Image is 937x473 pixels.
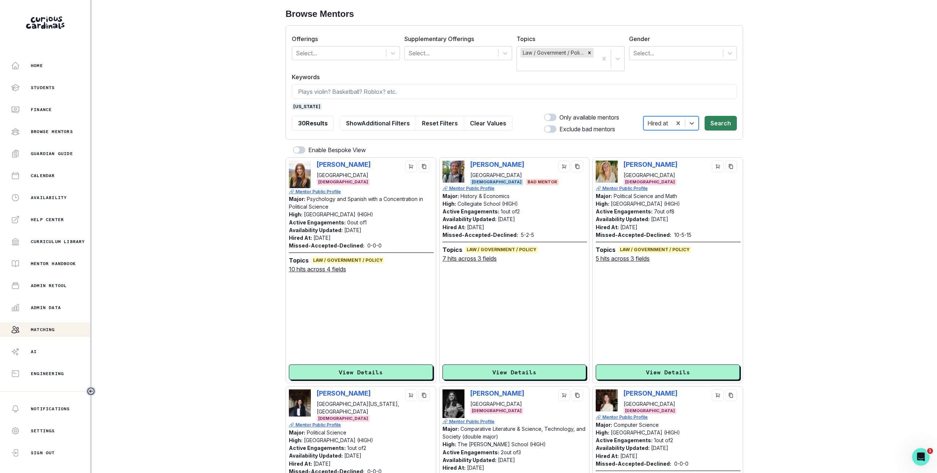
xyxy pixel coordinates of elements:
button: copy [418,161,430,172]
p: High: [442,201,456,207]
p: 5 - 2 - 5 [521,231,534,239]
button: copy [725,389,737,401]
p: [GEOGRAPHIC_DATA] (HIGH) [304,437,373,443]
a: 🔗 Mentor Public Profile [289,188,434,195]
p: Active Engagements: [289,445,346,451]
p: Only available mentors [559,113,619,122]
p: 🔗 Mentor Public Profile [596,185,741,192]
img: Picture of Oliver Fuisz [442,161,464,183]
button: cart [558,389,570,401]
img: Picture of Chanel Nejad [289,389,311,417]
button: cart [405,389,417,401]
p: 🔗 Mentor Public Profile [289,422,434,428]
p: Settings [31,428,55,434]
p: Admin Retool [31,283,67,289]
p: History & Economics [460,193,510,199]
p: 1 out of 2 [347,445,366,451]
p: Finance [31,107,52,113]
p: Hired At: [442,465,466,471]
p: Active Engagements: [596,208,653,214]
p: Active Engagements: [596,437,653,443]
p: [PERSON_NAME] [317,161,371,168]
button: copy [418,389,430,401]
u: 7 hits across 3 fields [442,254,497,263]
span: [DEMOGRAPHIC_DATA] [317,415,370,422]
p: 7 out of 8 [654,208,675,214]
span: 1 [927,448,933,454]
p: Topics [442,245,462,254]
button: cart [712,389,724,401]
u: 10 hits across 4 fields [289,265,346,274]
p: [GEOGRAPHIC_DATA][US_STATE], [GEOGRAPHIC_DATA] [317,400,402,415]
span: [DEMOGRAPHIC_DATA] [470,179,523,185]
span: Law / Government / Policy [312,257,384,264]
p: [DATE] [651,445,668,451]
p: Students [31,85,55,91]
p: Availability Updated: [442,216,496,222]
p: High: [442,441,456,447]
p: Comparative Literature & Science, Technology, and Society (double major) [442,426,585,440]
p: 0 - 0 - 0 [674,460,688,467]
p: Admin Data [31,305,61,311]
a: 🔗 Mentor Public Profile [442,185,587,192]
div: Remove Law / Government / Policy [585,48,594,58]
p: 30 Results [298,119,328,128]
p: High: [596,429,609,436]
p: 0 out of 1 [347,219,367,225]
p: [DATE] [651,216,668,222]
p: [GEOGRAPHIC_DATA] [624,400,677,408]
p: Missed-Accepted-Declined: [596,231,671,239]
button: cart [712,161,724,172]
p: [GEOGRAPHIC_DATA] (HIGH) [304,211,373,217]
p: [DATE] [344,452,361,459]
p: Mentor Handbook [31,261,76,267]
p: [DATE] [620,453,637,459]
p: [PERSON_NAME] [624,161,677,168]
p: Hired At: [596,453,619,459]
span: [DEMOGRAPHIC_DATA] [470,408,523,414]
img: Picture of Carter Hollingsworth [289,161,311,188]
button: View Details [442,364,587,380]
p: Engineering [31,371,64,377]
p: [DATE] [467,224,484,230]
p: Availability Updated: [289,452,343,459]
p: [GEOGRAPHIC_DATA] [317,171,371,179]
button: cart [405,161,417,172]
button: copy [572,161,583,172]
p: Active Engagements: [442,208,499,214]
p: 🔗 Mentor Public Profile [596,414,741,421]
button: Reset Filters [416,116,464,131]
p: Computer Science [614,422,659,428]
p: [GEOGRAPHIC_DATA] (HIGH) [611,201,680,207]
button: View Details [289,364,433,380]
p: Matching [31,327,55,333]
p: Exclude bad mentors [559,125,615,133]
p: Major: [596,422,612,428]
span: Law / Government / Policy [465,246,538,253]
p: Enable Bespoke View [308,146,366,154]
p: Major: [596,193,612,199]
p: [DATE] [467,465,484,471]
button: Toggle sidebar [86,386,96,396]
label: Topics [517,34,620,43]
span: Law / Government / Policy [618,246,691,253]
p: Calendar [31,173,55,179]
p: 10 - 5 - 15 [674,231,691,239]
p: Notifications [31,406,70,412]
p: Major: [442,193,459,199]
span: [US_STATE] [292,103,322,110]
button: copy [572,389,583,401]
img: Curious Cardinals Logo [26,16,65,29]
div: Law / Government / Policy [521,48,585,58]
p: 1 out of 2 [654,437,673,443]
span: BAD MENTOR [526,179,559,185]
p: [DATE] [498,457,515,463]
span: [DEMOGRAPHIC_DATA] [624,179,676,185]
p: High: [289,211,302,217]
button: copy [725,161,737,172]
p: Availability Updated: [596,445,650,451]
a: 🔗 Mentor Public Profile [442,418,587,425]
